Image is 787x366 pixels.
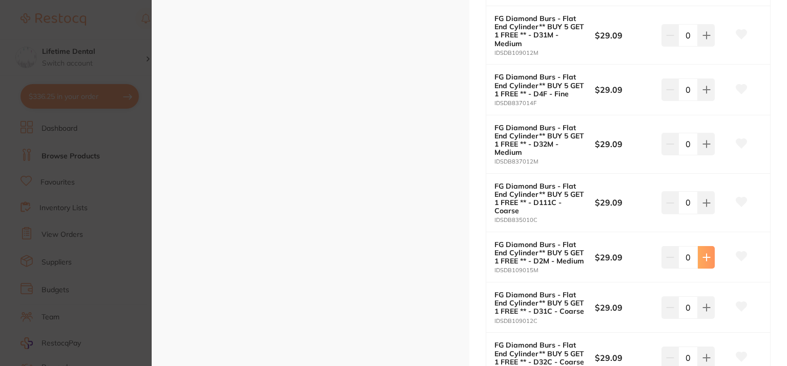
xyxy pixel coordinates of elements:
b: FG Diamond Burs - Flat End Cylinder** BUY 5 GET 1 FREE ** - D4F - Fine [494,73,585,97]
b: FG Diamond Burs - Flat End Cylinder** BUY 5 GET 1 FREE ** - D32M - Medium [494,124,585,156]
small: IDSDB109012C [494,318,595,324]
b: $29.09 [595,84,655,95]
b: FG Diamond Burs - Flat End Cylinder** BUY 5 GET 1 FREE ** - D32C - Coarse [494,341,585,365]
b: FG Diamond Burs - Flat End Cylinder** BUY 5 GET 1 FREE ** - D31C - Coarse [494,291,585,315]
b: $29.09 [595,138,655,150]
b: FG Diamond Burs - Flat End Cylinder** BUY 5 GET 1 FREE ** - D2M - Medium [494,240,585,265]
b: $29.09 [595,197,655,208]
b: $29.09 [595,252,655,263]
b: $29.09 [595,352,655,363]
b: FG Diamond Burs - Flat End Cylinder** BUY 5 GET 1 FREE ** - D31M - Medium [494,14,585,47]
b: $29.09 [595,302,655,313]
small: IDSDB109015M [494,267,595,274]
b: FG Diamond Burs - Flat End Cylinder** BUY 5 GET 1 FREE ** - D111C - Coarse [494,182,585,215]
small: IDSDB835010C [494,217,595,223]
small: IDSDB837014F [494,100,595,107]
small: IDSDB837012M [494,158,595,165]
small: IDSDB109012M [494,50,595,56]
b: $29.09 [595,30,655,41]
